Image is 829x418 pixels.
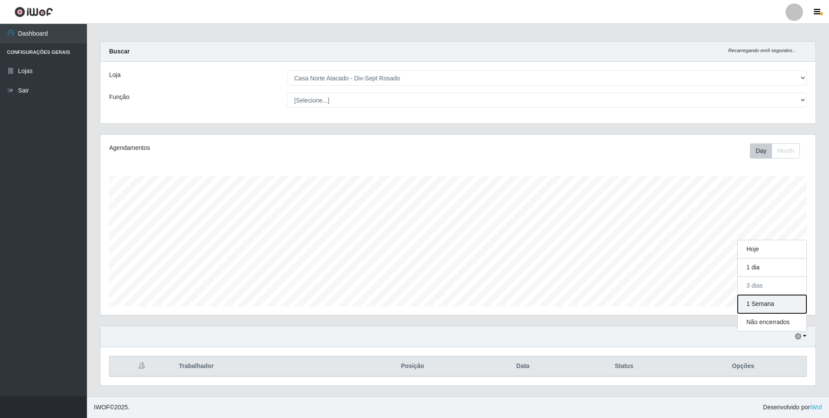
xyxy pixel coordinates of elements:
button: Não encerrados [738,313,806,331]
strong: Buscar [109,48,130,55]
button: Day [750,143,772,159]
th: Posição [348,356,478,377]
div: Agendamentos [109,143,392,153]
label: Loja [109,70,120,80]
th: Status [568,356,680,377]
img: CoreUI Logo [14,7,53,17]
span: Desenvolvido por [763,403,822,412]
button: 3 dias [738,277,806,295]
span: IWOF [94,404,110,411]
span: © 2025 . [94,403,130,412]
th: Data [477,356,568,377]
a: iWof [810,404,822,411]
i: Recarregando em 9 segundos... [728,48,796,53]
button: Hoje [738,240,806,259]
div: First group [750,143,800,159]
label: Função [109,93,130,102]
div: Toolbar with button groups [750,143,807,159]
button: 1 dia [738,259,806,277]
th: Opções [680,356,807,377]
button: 1 Semana [738,295,806,313]
button: Month [772,143,800,159]
th: Trabalhador [173,356,347,377]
